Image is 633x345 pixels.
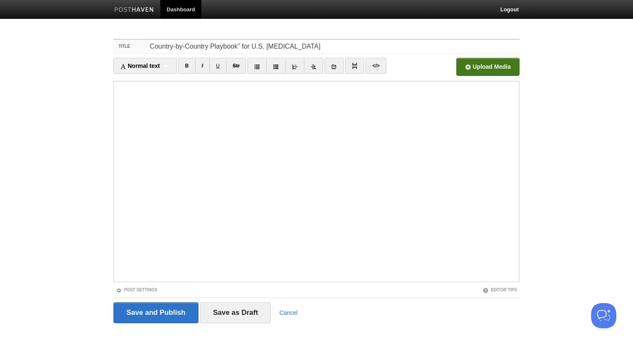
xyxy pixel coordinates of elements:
[483,288,517,292] a: Editor Tips
[114,7,154,13] img: Posthaven-bar
[226,58,247,74] a: Str
[113,302,198,323] input: Save and Publish
[591,303,616,328] iframe: Help Scout Beacon - Open
[113,40,147,53] label: Title
[352,63,358,69] img: pagebreak-icon.png
[233,63,240,69] del: Str
[209,58,226,74] a: U
[195,58,210,74] a: I
[365,58,386,74] a: </>
[116,288,157,292] a: Post Settings
[200,302,271,323] input: Save as Draft
[120,62,160,69] span: Normal text
[279,309,298,316] a: Cancel
[178,58,196,74] a: B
